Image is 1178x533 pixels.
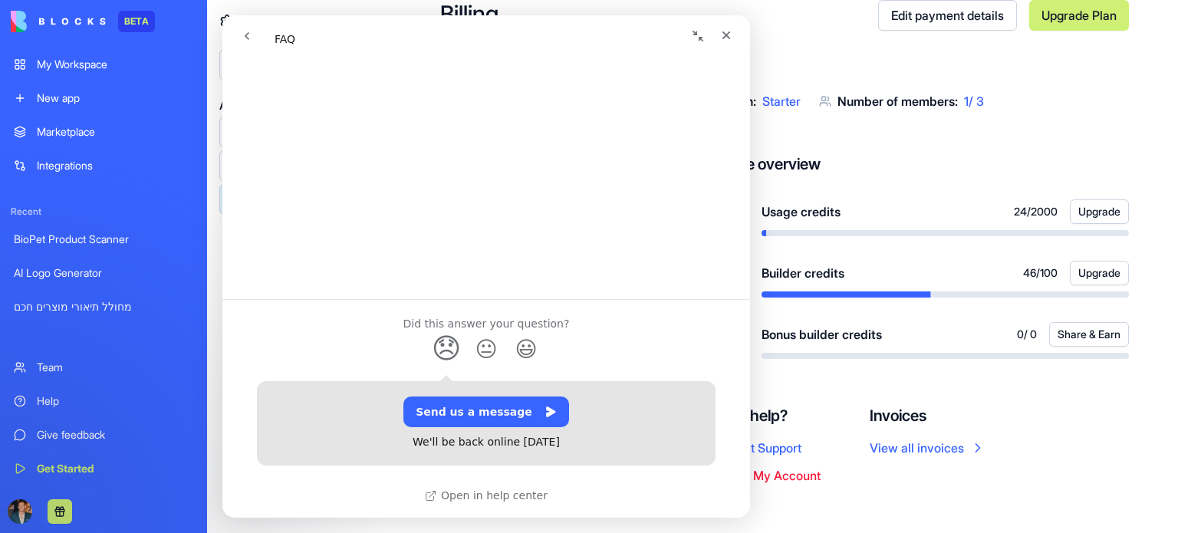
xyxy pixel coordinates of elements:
[37,393,193,409] div: Help
[1017,327,1037,342] span: 0 / 0
[964,94,984,109] span: 1 / 3
[241,11,298,32] h4: Settings
[5,49,202,80] a: My Workspace
[8,499,32,524] img: ACg8ocKImB3NmhjzizlkhQX-yPY2fZynwA8pJER7EWVqjn6AvKs_a422YA=s96-c
[11,11,106,32] img: logo
[5,150,202,181] a: Integrations
[37,461,193,476] div: Get Started
[5,419,202,450] a: Give feedback
[5,386,202,416] a: Help
[14,232,193,247] div: BioPet Product Scanner
[5,83,202,114] a: New app
[219,49,391,80] a: My profile
[14,299,193,314] div: מחולל תיאורי מוצרים חכם
[710,439,801,457] button: Contact Support
[762,202,841,221] span: Usage credits
[37,57,193,72] div: My Workspace
[244,318,284,349] span: neutral face reaction
[37,158,193,173] div: Integrations
[710,466,821,485] button: Cancel My Account
[5,291,202,322] a: מחולל תיאורי מוצרים חכם
[710,405,821,426] h4: Need help?
[1014,204,1058,219] span: 24 / 2000
[252,318,275,349] span: 😐
[284,318,324,349] span: smiley reaction
[181,381,347,412] button: Send us a message
[14,265,193,281] div: AI Logo Generator
[37,427,193,443] div: Give feedback
[1023,265,1058,281] span: 46 / 100
[11,11,155,32] a: BETA
[5,352,202,383] a: Team
[37,124,193,140] div: Marketplace
[190,418,337,435] div: We'll be back online [DATE]
[219,184,391,215] a: Billing
[837,94,958,109] span: Number of members:
[202,474,325,486] a: Open in help center
[5,453,202,484] a: Get Started
[1070,261,1129,285] button: Upgrade
[870,405,986,426] h4: Invoices
[118,11,155,32] div: BETA
[5,224,202,255] a: BioPet Product Scanner
[219,117,391,147] a: My account
[5,206,202,218] span: Recent
[762,94,801,109] span: Starter
[219,98,391,114] span: Admin
[37,360,193,375] div: Team
[1070,199,1129,224] button: Upgrade
[5,258,202,288] a: AI Logo Generator
[37,90,193,106] div: New app
[292,318,314,349] span: 😃
[5,117,202,147] a: Marketplace
[219,150,391,181] a: Members
[1049,322,1129,347] button: Share & Earn
[222,15,750,518] iframe: To enrich screen reader interactions, please activate Accessibility in Grammarly extension settings
[762,325,882,344] span: Bonus builder credits
[762,264,844,282] span: Builder credits
[870,439,986,457] a: View all invoices
[710,153,821,175] h4: Usage overview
